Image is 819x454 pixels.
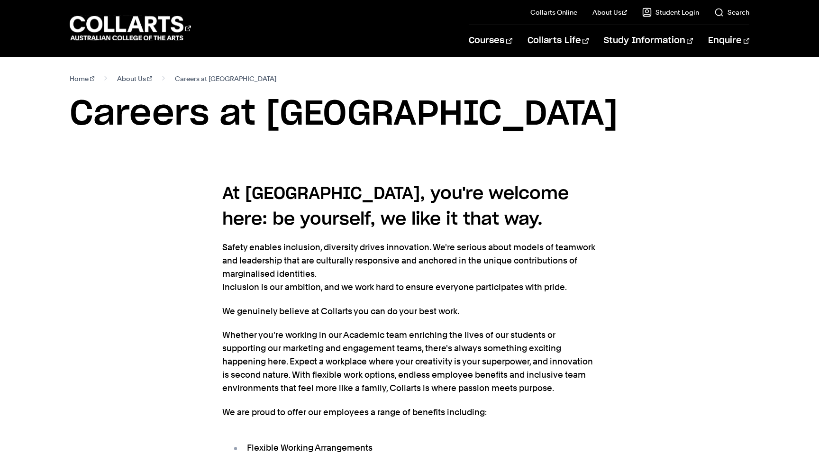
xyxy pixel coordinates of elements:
[469,25,512,56] a: Courses
[175,72,277,85] span: Careers at [GEOGRAPHIC_DATA]
[592,8,628,17] a: About Us
[222,328,597,395] p: Whether you're working in our Academic team enriching the lives of our students or supporting our...
[604,25,693,56] a: Study Information
[70,72,95,85] a: Home
[714,8,749,17] a: Search
[642,8,699,17] a: Student Login
[117,72,152,85] a: About Us
[222,241,597,294] p: Safety enables inclusion, diversity drives innovation. We're serious about models of teamwork and...
[70,15,191,42] div: Go to homepage
[222,406,597,419] p: We are proud to offer our employees a range of benefits including:
[530,8,577,17] a: Collarts Online
[70,93,749,136] h1: Careers at [GEOGRAPHIC_DATA]
[528,25,589,56] a: Collarts Life
[708,25,749,56] a: Enquire
[222,305,597,318] p: We genuinely believe at Collarts you can do your best work.
[222,181,597,232] h4: At [GEOGRAPHIC_DATA], you're welcome here: be yourself, we like it that way.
